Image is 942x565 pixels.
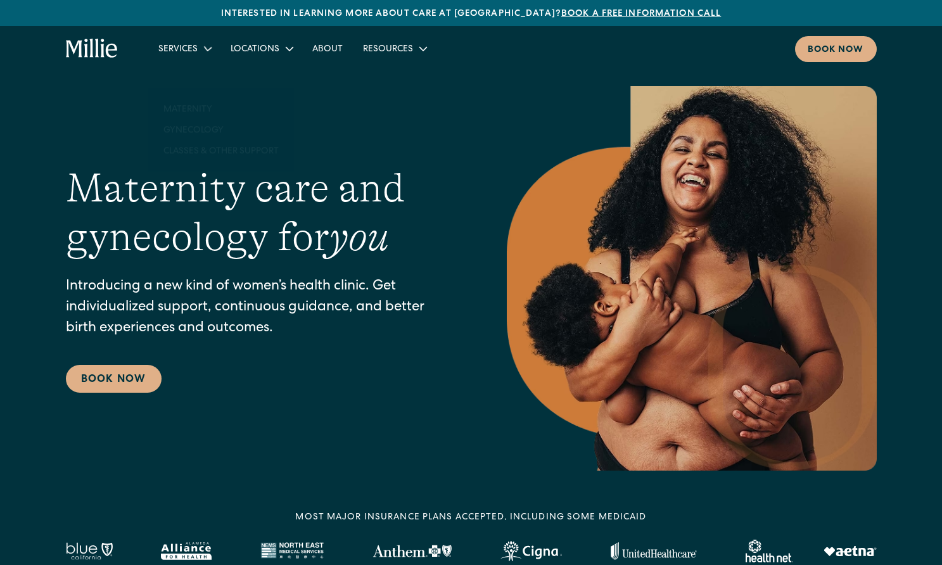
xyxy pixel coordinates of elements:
[220,38,302,59] div: Locations
[161,542,211,560] img: Alameda Alliance logo
[148,38,220,59] div: Services
[66,277,456,340] p: Introducing a new kind of women’s health clinic. Get individualized support, continuous guidance,...
[353,38,436,59] div: Resources
[795,36,877,62] a: Book now
[231,43,279,56] div: Locations
[507,86,877,471] img: Smiling mother with her baby in arms, celebrating body positivity and the nurturing bond of postp...
[808,44,864,57] div: Book now
[66,164,456,262] h1: Maternity care and gynecology for
[329,214,389,260] em: you
[66,365,162,393] a: Book Now
[158,43,198,56] div: Services
[260,542,324,560] img: North East Medical Services logo
[153,140,289,161] a: Classes & Other Support
[746,540,793,562] img: Healthnet logo
[302,38,353,59] a: About
[611,542,697,560] img: United Healthcare logo
[66,39,118,59] a: home
[500,541,562,561] img: Cigna logo
[824,546,877,556] img: Aetna logo
[372,545,452,557] img: Anthem Logo
[66,542,113,560] img: Blue California logo
[153,119,289,140] a: Gynecology
[363,43,413,56] div: Resources
[148,88,294,171] nav: Services
[295,511,646,524] div: MOST MAJOR INSURANCE PLANS ACCEPTED, INCLUDING some MEDICAID
[561,10,721,18] a: Book a free information call
[153,98,289,119] a: Maternity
